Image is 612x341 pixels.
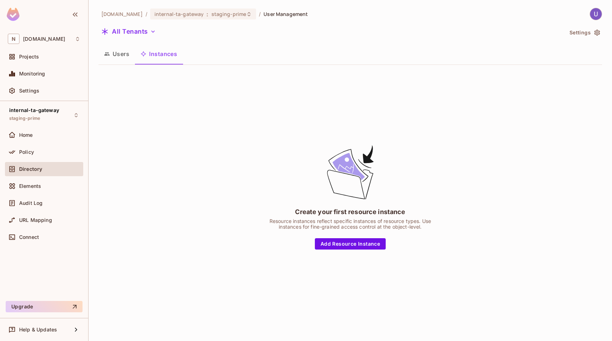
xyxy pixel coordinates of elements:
span: internal-ta-gateway [154,11,204,17]
button: Add Resource Instance [315,238,386,250]
button: Instances [135,45,183,63]
span: Audit Log [19,200,42,206]
li: / [146,11,147,17]
span: Workspace: navan.com [23,36,65,42]
span: : [206,11,209,17]
span: the active workspace [101,11,143,17]
span: Help & Updates [19,327,57,332]
span: Settings [19,88,39,94]
button: All Tenants [98,26,159,37]
div: Create your first resource instance [295,207,405,216]
span: Monitoring [19,71,45,77]
span: URL Mapping [19,217,52,223]
span: N [8,34,19,44]
span: staging-prime [211,11,246,17]
button: Settings [567,27,602,38]
span: User Management [263,11,308,17]
img: SReyMgAAAABJRU5ErkJggg== [7,8,19,21]
span: Home [19,132,33,138]
li: / [259,11,261,17]
button: Upgrade [6,301,83,312]
span: staging-prime [9,116,40,121]
div: Resource instances reflect specific instances of resource types. Use instances for fine-grained a... [262,218,439,230]
span: Policy [19,149,34,155]
span: internal-ta-gateway [9,107,59,113]
button: Users [98,45,135,63]
span: Directory [19,166,42,172]
span: Projects [19,54,39,60]
span: Elements [19,183,41,189]
img: Uday Kanagala [590,8,602,20]
span: Connect [19,234,39,240]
